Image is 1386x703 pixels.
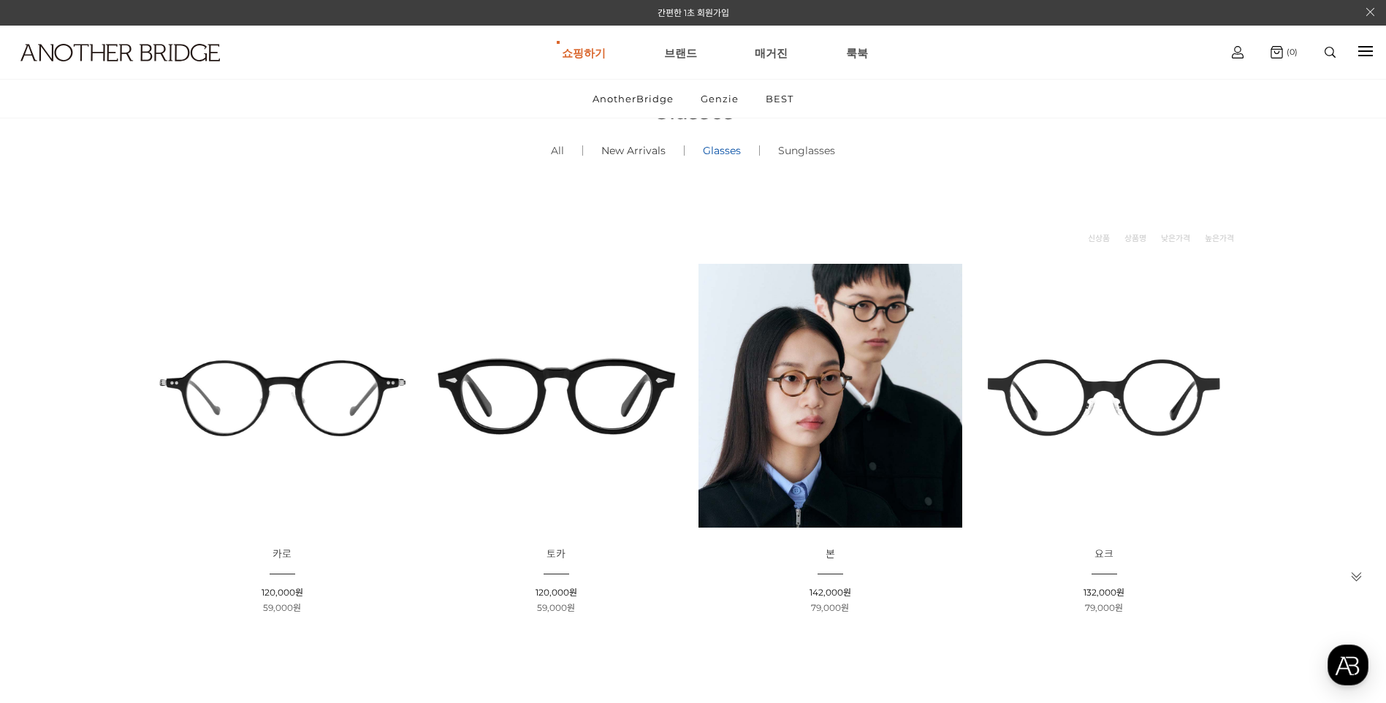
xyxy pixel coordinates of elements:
span: 카로 [273,547,292,560]
img: logo [20,44,220,61]
a: logo [7,44,216,97]
span: 120,000원 [536,587,577,598]
a: Genzie [688,80,751,118]
a: 높은가격 [1205,231,1234,246]
img: cart [1232,46,1244,58]
img: 본 - 동그란 렌즈로 돋보이는 아세테이트 안경 이미지 [698,264,962,528]
a: Glasses [685,126,759,175]
a: (0) [1271,46,1298,58]
a: 토카 [547,549,566,560]
img: 요크 글라스 - 트렌디한 디자인의 유니크한 안경 이미지 [972,264,1236,528]
a: 브랜드 [664,26,697,79]
span: 홈 [46,485,55,497]
a: 카로 [273,549,292,560]
a: All [533,126,582,175]
span: (0) [1283,47,1298,57]
a: 룩북 [846,26,868,79]
a: Sunglasses [760,126,853,175]
a: 신상품 [1088,231,1110,246]
a: 쇼핑하기 [562,26,606,79]
span: 본 [826,547,835,560]
span: 79,000원 [1085,602,1123,613]
img: cart [1271,46,1283,58]
a: 홈 [4,463,96,500]
span: 설정 [226,485,243,497]
a: 요크 [1094,549,1113,560]
span: 59,000원 [537,602,575,613]
span: 대화 [134,486,151,498]
span: 142,000원 [810,587,851,598]
span: 120,000원 [262,587,303,598]
a: 낮은가격 [1161,231,1190,246]
span: 요크 [1094,547,1113,560]
a: 대화 [96,463,189,500]
span: 79,000원 [811,602,849,613]
a: BEST [753,80,806,118]
img: 토카 아세테이트 뿔테 안경 이미지 [424,264,688,528]
a: 본 [826,549,835,560]
a: 설정 [189,463,281,500]
a: 상품명 [1124,231,1146,246]
a: AnotherBridge [580,80,686,118]
a: 매거진 [755,26,788,79]
a: New Arrivals [583,126,684,175]
a: 간편한 1초 회원가입 [658,7,729,18]
span: 59,000원 [263,602,301,613]
span: 토카 [547,547,566,560]
img: 카로 - 감각적인 디자인의 패션 아이템 이미지 [151,264,414,528]
span: 132,000원 [1084,587,1124,598]
img: search [1325,47,1336,58]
